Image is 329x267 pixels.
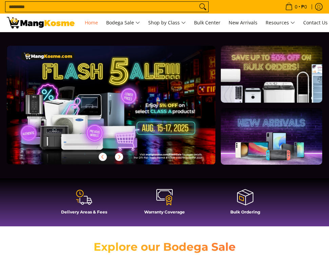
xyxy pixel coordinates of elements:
[194,19,220,26] span: Bulk Center
[262,14,298,32] a: Resources
[191,14,224,32] a: Bulk Center
[128,209,201,214] h4: Warranty Coverage
[112,149,127,164] button: Next
[229,19,257,26] span: New Arrivals
[88,240,242,254] h2: Explore our Bodega Sale
[85,19,98,26] span: Home
[103,14,143,32] a: Bodega Sale
[81,14,101,32] a: Home
[283,3,309,11] span: •
[47,209,121,214] h4: Delivery Areas & Fees
[300,4,308,9] span: ₱0
[148,19,186,27] span: Shop by Class
[197,2,208,12] button: Search
[294,4,298,9] span: 0
[128,188,201,220] a: Warranty Coverage
[145,14,189,32] a: Shop by Class
[303,19,328,26] span: Contact Us
[95,149,110,164] button: Previous
[106,19,140,27] span: Bodega Sale
[225,14,261,32] a: New Arrivals
[208,209,282,214] h4: Bulk Ordering
[47,188,121,220] a: Delivery Areas & Fees
[266,19,295,27] span: Resources
[7,17,75,28] img: Mang Kosme: Your Home Appliances Warehouse Sale Partner!
[208,188,282,220] a: Bulk Ordering
[7,46,237,175] a: More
